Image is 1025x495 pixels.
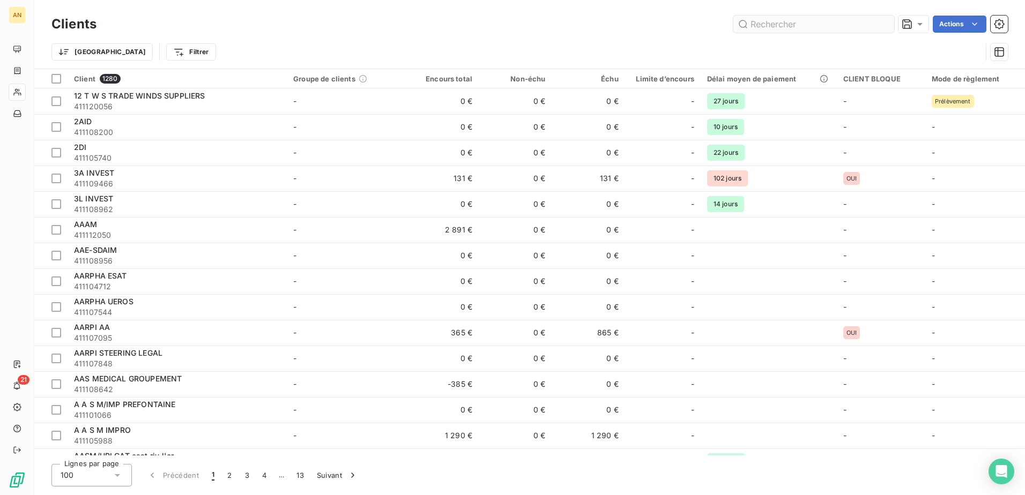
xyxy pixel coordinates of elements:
span: 411108642 [74,384,280,395]
span: 23 jours [707,453,745,469]
span: - [843,302,846,311]
td: 1 290 € [552,423,625,448]
span: … [273,467,290,484]
button: Précédent [140,464,205,486]
span: AARPHA ESAT [74,271,127,280]
button: 3 [239,464,256,486]
span: - [932,276,935,286]
span: - [691,430,694,441]
td: 0 € [552,191,625,217]
span: 411105988 [74,436,280,446]
span: - [843,148,846,157]
td: 1 290 € [406,423,479,448]
span: - [843,225,846,234]
span: - [293,328,296,337]
span: AAS MEDICAL GROUPEMENT [74,374,182,383]
td: 0 € [406,448,479,474]
span: 1 [212,470,214,481]
td: 0 € [552,243,625,268]
span: 411107544 [74,307,280,318]
span: - [691,404,694,415]
span: 411109466 [74,178,280,189]
td: 0 € [479,114,552,140]
span: - [691,199,694,209]
td: 0 € [552,140,625,166]
span: - [932,431,935,440]
span: - [843,354,846,363]
td: 0 € [479,346,552,371]
span: - [843,379,846,388]
span: - [843,251,846,260]
span: - [691,173,694,184]
span: 12 T W S TRADE WINDS SUPPLIERS [74,91,205,100]
span: 411104712 [74,281,280,292]
td: 0 € [406,268,479,294]
span: - [932,199,935,208]
td: 0 € [479,294,552,320]
button: [GEOGRAPHIC_DATA] [51,43,153,61]
span: - [293,379,296,388]
td: 0 € [552,294,625,320]
button: 13 [290,464,310,486]
div: Encours total [412,74,472,83]
td: 131 € [552,166,625,191]
span: 411101066 [74,410,280,421]
td: 0 € [552,88,625,114]
span: - [691,276,694,287]
div: Échu [558,74,618,83]
span: 1280 [100,74,121,84]
span: - [843,276,846,286]
td: 0 € [406,191,479,217]
td: 0 € [552,268,625,294]
td: 0 € [479,140,552,166]
span: 2DI [74,142,86,152]
td: -385 € [406,371,479,397]
td: 0 € [552,346,625,371]
span: - [293,431,296,440]
td: 2 891 € [406,217,479,243]
td: 0 € [479,268,552,294]
span: - [843,199,846,208]
span: - [293,405,296,414]
span: - [843,96,846,106]
span: - [293,174,296,183]
td: 0 € [552,397,625,423]
button: 4 [256,464,273,486]
span: 102 jours [707,170,748,186]
span: - [932,405,935,414]
td: 0 € [479,166,552,191]
span: A A S M/IMP PREFONTAINE [74,400,175,409]
span: - [691,379,694,389]
span: - [932,225,935,234]
span: - [932,379,935,388]
span: 14 jours [707,196,744,212]
span: 411120056 [74,101,280,112]
span: AARPHA UEROS [74,297,133,306]
span: AARPI STEERING LEGAL [74,348,162,357]
td: 865 € [552,320,625,346]
span: - [932,122,935,131]
span: 411112050 [74,230,280,241]
img: Logo LeanPay [9,471,26,489]
span: AARPI AA [74,322,110,332]
span: - [691,96,694,107]
span: - [932,328,935,337]
span: 21 [18,375,29,385]
td: 0 € [406,397,479,423]
span: AASM/URI CAT esat riv-l'or [74,451,174,460]
td: 365 € [406,320,479,346]
span: 411107848 [74,358,280,369]
div: Non-échu [485,74,545,83]
span: - [293,225,296,234]
span: - [691,302,694,312]
span: - [293,122,296,131]
span: Groupe de clients [293,74,355,83]
div: AN [9,6,26,24]
span: OUI [846,175,857,182]
span: - [691,327,694,338]
span: AAAM [74,220,98,229]
span: 411107095 [74,333,280,343]
td: 0 € [479,448,552,474]
td: 0 € [406,346,479,371]
td: 0 € [552,217,625,243]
